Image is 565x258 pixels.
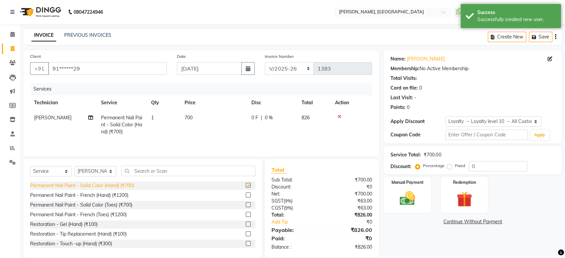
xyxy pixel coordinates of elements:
[266,226,322,234] div: Payable:
[452,189,477,209] img: _gift.svg
[30,240,112,247] div: Restoration - Touch -up (Hand) (₹300)
[331,95,372,110] th: Action
[97,95,147,110] th: Service
[265,53,294,59] label: Invoice Number
[488,32,526,42] button: Create New
[31,83,377,95] div: Services
[48,62,167,75] input: Search by Name/Mobile/Email/Code
[331,219,377,226] div: ₹0
[30,182,134,189] div: Permanent Nail Paint - Solid Color (Hand) (₹700)
[266,219,331,226] a: Add Tip
[266,212,322,219] div: Total:
[391,179,424,185] label: Manual Payment
[322,176,377,183] div: ₹700.00
[424,151,441,158] div: ₹700.00
[285,205,292,211] span: 9%
[445,130,528,140] input: Enter Offer / Coupon Code
[30,192,128,199] div: Permanent Nail Paint - French (Hand) (₹1200)
[414,94,416,101] div: -
[271,205,284,211] span: CGST
[385,218,560,225] a: Continue Without Payment
[266,190,322,198] div: Net:
[322,234,377,242] div: ₹0
[30,62,49,75] button: +91
[30,231,127,238] div: Restoration - Tip Replacement (Hand) (₹100)
[74,3,103,21] b: 08047224946
[147,95,181,110] th: Qty
[265,114,273,121] span: 0 %
[419,85,422,92] div: 0
[298,95,331,110] th: Total
[390,75,417,82] div: Total Visits:
[266,205,322,212] div: ( )
[185,115,193,121] span: 700
[390,55,406,62] div: Name:
[64,32,111,38] a: PREVIOUS INVOICES
[285,198,291,204] span: 9%
[322,198,377,205] div: ₹63.00
[34,115,72,121] span: [PERSON_NAME]
[477,16,556,23] div: Successfully created new user.
[390,85,418,92] div: Card on file:
[251,114,258,121] span: 0 F
[271,198,284,204] span: SGST
[30,211,127,218] div: Permanent Nail Paint - French (Toes) (₹1200)
[390,94,413,101] div: Last Visit:
[322,244,377,251] div: ₹826.00
[266,244,322,251] div: Balance :
[529,32,552,42] button: Save
[30,53,41,59] label: Client
[455,163,465,169] label: Fixed
[271,166,287,173] span: Total
[390,163,411,170] div: Discount:
[266,183,322,190] div: Discount:
[302,115,310,121] span: 826
[322,190,377,198] div: ₹700.00
[390,65,555,72] div: No Active Membership
[266,176,322,183] div: Sub Total:
[261,114,262,121] span: |
[322,212,377,219] div: ₹826.00
[322,205,377,212] div: ₹63.00
[322,183,377,190] div: ₹0
[30,95,97,110] th: Technician
[390,118,445,125] div: Apply Discount
[17,3,63,21] img: logo
[181,95,247,110] th: Price
[247,95,298,110] th: Disc
[30,221,98,228] div: Restoration - Gel (Hand) (₹100)
[101,115,142,135] span: Permanent Nail Paint - Solid Color (Hand) (₹700)
[395,189,420,207] img: _cash.svg
[407,104,410,111] div: 0
[407,55,444,62] a: [PERSON_NAME]
[121,166,255,176] input: Search or Scan
[477,9,556,16] div: Success
[390,104,406,111] div: Points:
[423,163,444,169] label: Percentage
[151,115,154,121] span: 1
[530,130,549,140] button: Apply
[453,179,476,185] label: Redemption
[390,131,445,138] div: Coupon Code
[322,226,377,234] div: ₹826.00
[177,53,186,59] label: Date
[30,202,132,209] div: Permanent Nail Paint - Solid Color (Toes) (₹700)
[266,234,322,242] div: Paid:
[390,151,421,158] div: Service Total:
[31,29,56,41] a: INVOICE
[390,65,420,72] div: Membership:
[266,198,322,205] div: ( )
